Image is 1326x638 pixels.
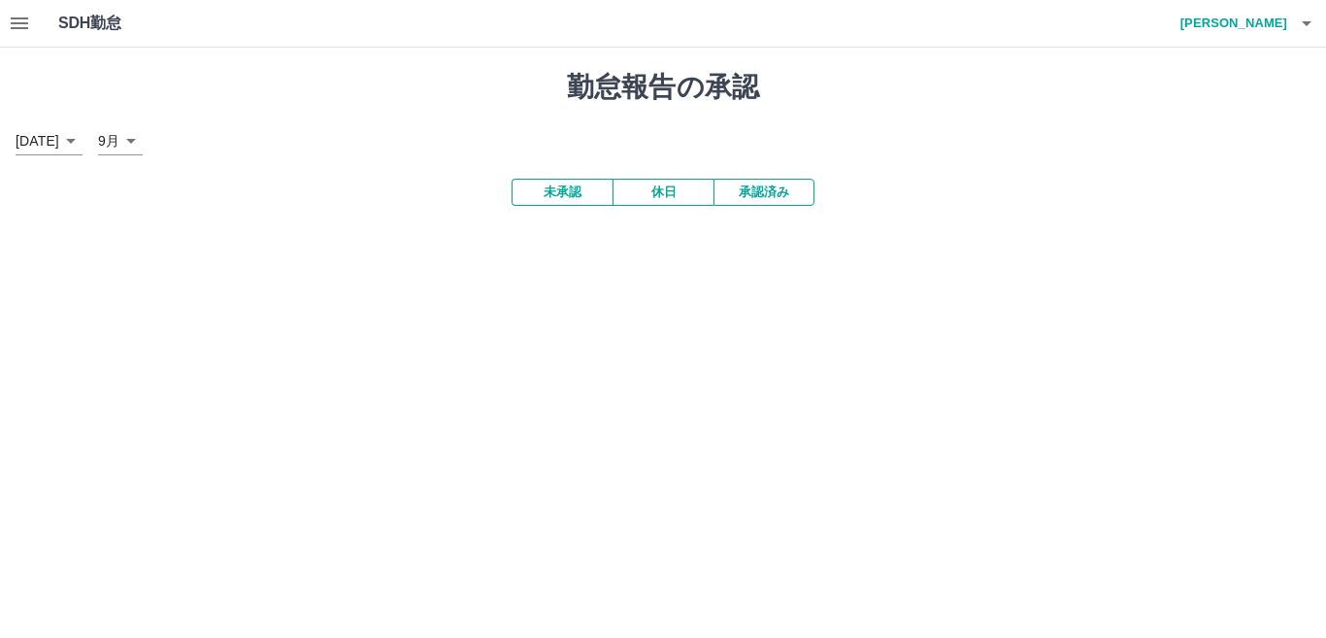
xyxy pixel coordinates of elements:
div: 9月 [98,127,143,155]
button: 未承認 [512,179,613,206]
h1: 勤怠報告の承認 [16,71,1310,104]
button: 承認済み [713,179,814,206]
div: [DATE] [16,127,83,155]
button: 休日 [613,179,713,206]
